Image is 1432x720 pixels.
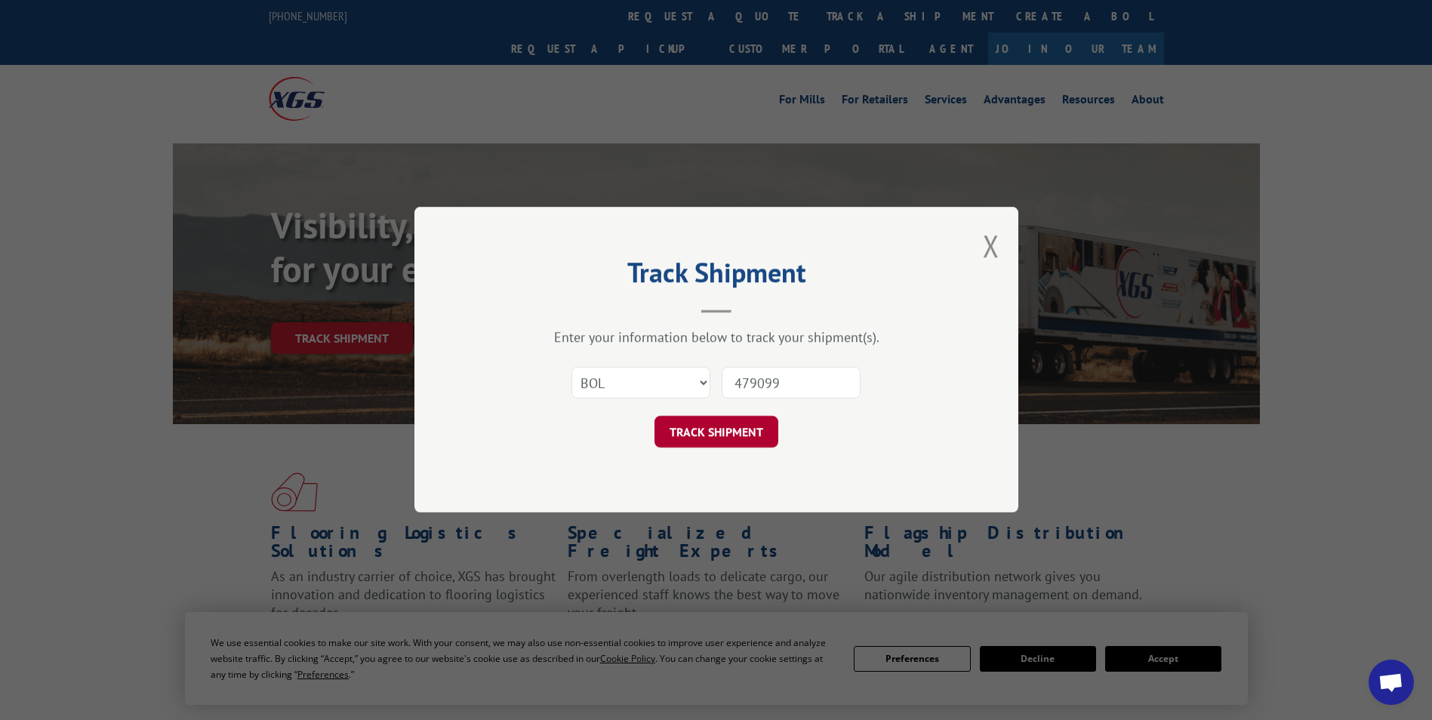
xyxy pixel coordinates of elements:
div: Enter your information below to track your shipment(s). [490,329,943,346]
button: TRACK SHIPMENT [654,417,778,448]
button: Close modal [983,226,999,266]
input: Number(s) [722,368,861,399]
div: Open chat [1369,660,1414,705]
h2: Track Shipment [490,262,943,291]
